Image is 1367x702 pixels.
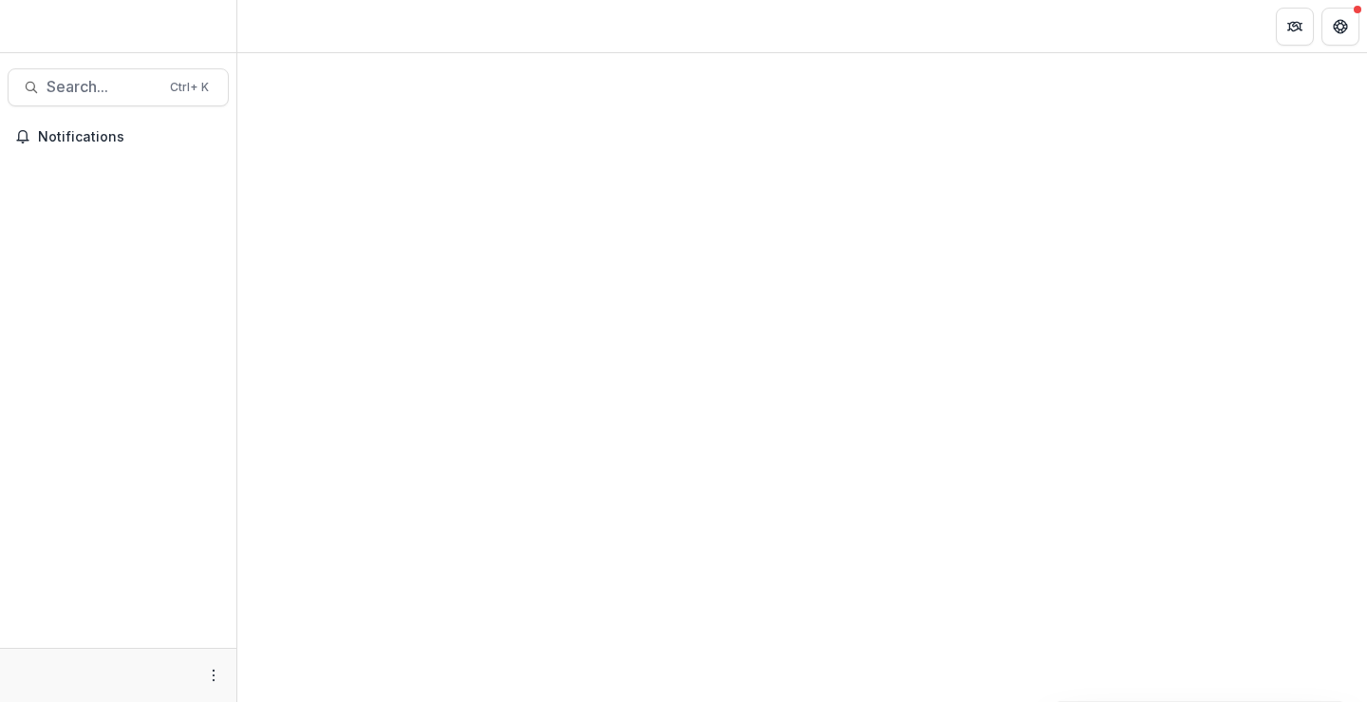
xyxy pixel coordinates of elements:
[8,122,229,152] button: Notifications
[38,129,221,145] span: Notifications
[1321,8,1359,46] button: Get Help
[47,78,159,96] span: Search...
[202,664,225,687] button: More
[245,12,326,40] nav: breadcrumb
[8,68,229,106] button: Search...
[1276,8,1314,46] button: Partners
[166,77,213,98] div: Ctrl + K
